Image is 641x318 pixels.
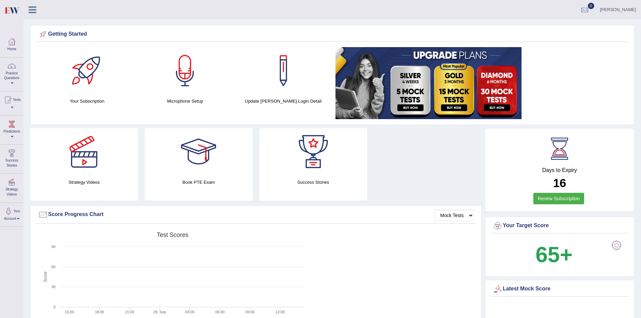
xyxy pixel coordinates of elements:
a: Renew Subscription [533,193,584,204]
text: 60 [51,265,56,269]
div: Score Progress Chart [38,210,474,220]
h4: Days to Expiry [493,167,627,173]
h4: Strategy Videos [30,179,138,186]
h4: Success Stories [259,179,367,186]
h4: Microphone Setup [139,98,230,105]
a: Tests [0,92,23,113]
a: Strategy Videos [0,174,23,200]
text: 15:00 [65,310,74,314]
b: 65+ [535,242,572,267]
a: Practice Questions [0,58,23,89]
h4: Your Subscription [41,98,133,105]
a: Predictions [0,116,23,142]
text: 0 [54,305,56,309]
text: 90 [51,245,56,249]
tspan: 29. Sep [153,310,166,314]
text: 09:00 [245,310,255,314]
img: small5.jpg [335,47,522,119]
div: Latest Mock Score [493,284,627,294]
a: Your Account [0,203,23,225]
div: Your Target Score [493,221,627,231]
h4: Book PTE Exam [145,179,252,186]
a: Home [0,33,23,55]
text: 21:00 [125,310,134,314]
text: 18:00 [95,310,104,314]
text: 03:00 [185,310,194,314]
div: Getting Started [38,29,627,39]
span: 0 [588,3,595,9]
tspan: Test scores [157,232,188,238]
text: 30 [51,285,56,289]
a: Success Stories [0,145,23,171]
b: 16 [553,176,566,189]
text: 06:00 [215,310,225,314]
h4: Update [PERSON_NAME] Login Detail [238,98,329,105]
text: 12:00 [276,310,285,314]
tspan: Score [43,272,48,282]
